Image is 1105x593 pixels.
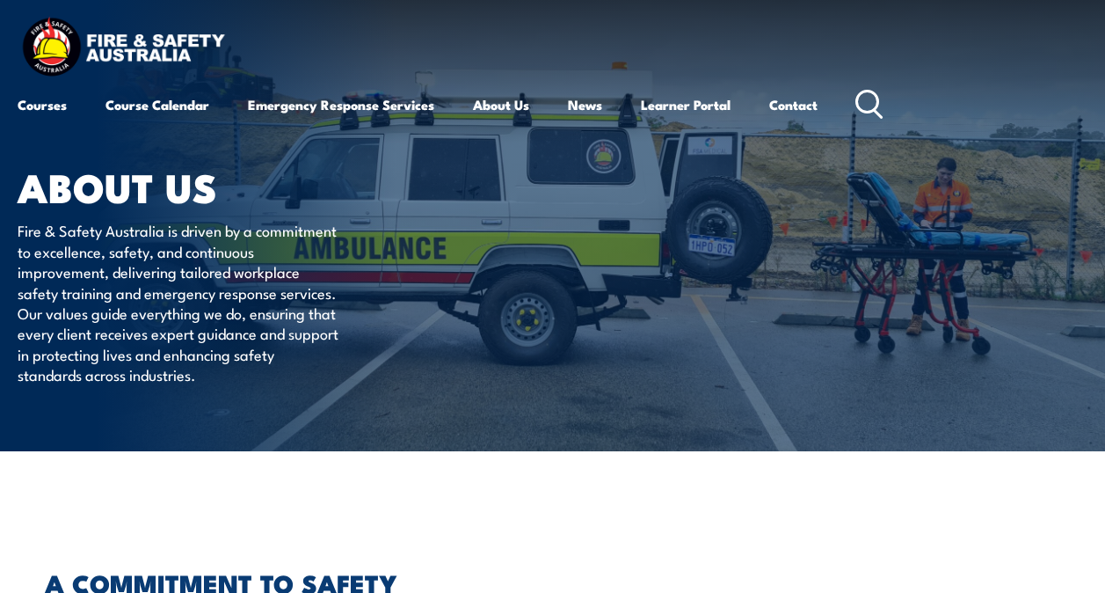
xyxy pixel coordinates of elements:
[641,84,731,126] a: Learner Portal
[18,169,452,203] h1: About Us
[473,84,529,126] a: About Us
[18,220,338,384] p: Fire & Safety Australia is driven by a commitment to excellence, safety, and continuous improveme...
[248,84,434,126] a: Emergency Response Services
[568,84,602,126] a: News
[105,84,209,126] a: Course Calendar
[769,84,818,126] a: Contact
[18,84,67,126] a: Courses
